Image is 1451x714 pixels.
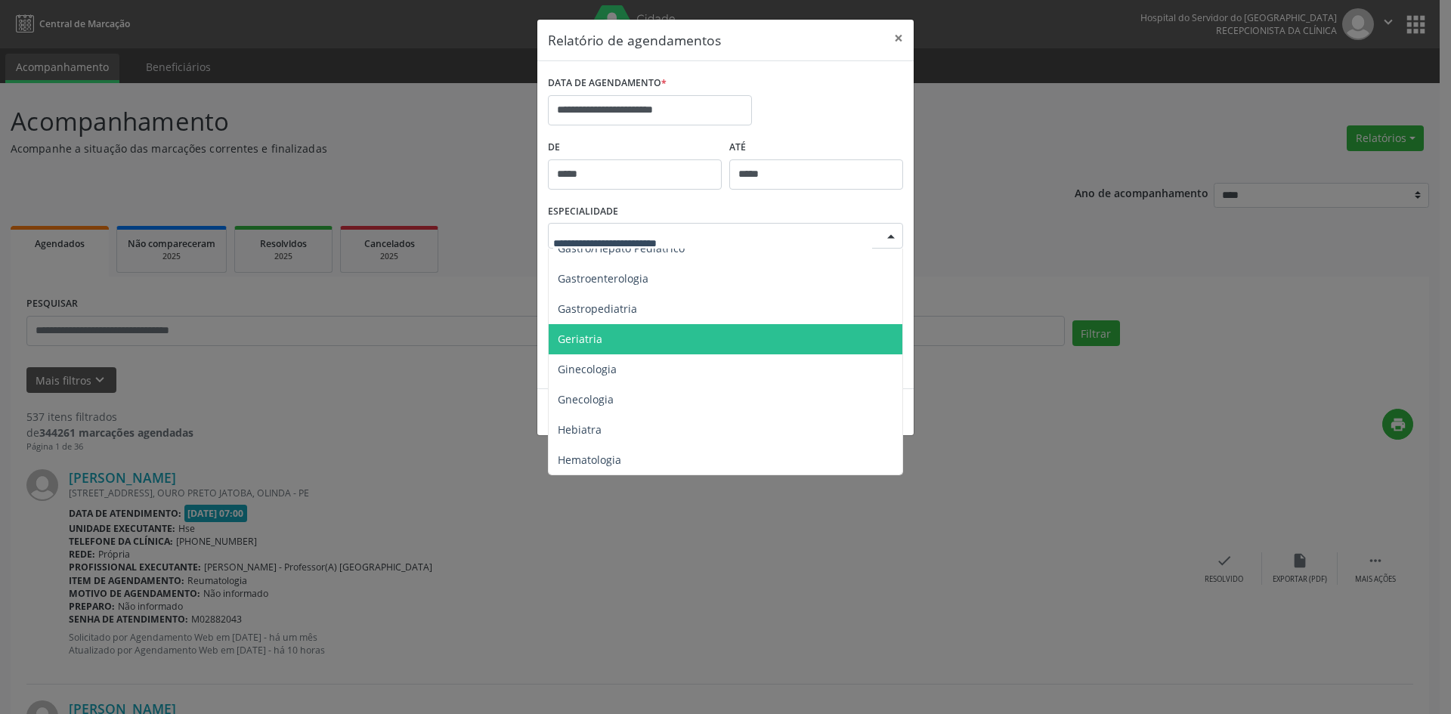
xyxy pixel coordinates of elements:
span: Gnecologia [558,392,614,406]
span: Gastro/Hepato Pediatrico [558,241,685,255]
span: Hematologia [558,453,621,467]
h5: Relatório de agendamentos [548,30,721,50]
span: Hebiatra [558,422,602,437]
label: ATÉ [729,136,903,159]
label: ESPECIALIDADE [548,200,618,224]
label: De [548,136,722,159]
span: Ginecologia [558,362,617,376]
button: Close [883,20,914,57]
span: Geriatria [558,332,602,346]
label: DATA DE AGENDAMENTO [548,72,667,95]
span: Gastropediatria [558,301,637,316]
span: Gastroenterologia [558,271,648,286]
